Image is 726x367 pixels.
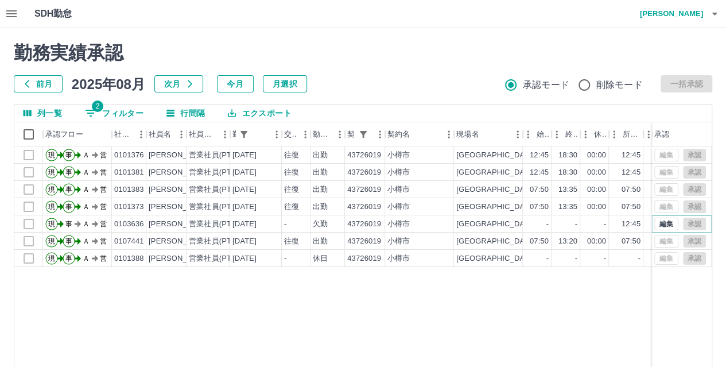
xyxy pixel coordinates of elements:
div: 43726019 [347,236,381,247]
div: 0103636 [114,219,144,230]
text: Ａ [83,203,90,211]
div: - [546,219,549,230]
div: [PERSON_NAME] [149,236,211,247]
div: 営業社員(PT契約) [189,219,249,230]
text: 営 [100,168,107,176]
div: 0101381 [114,167,144,178]
div: 承認フロー [43,122,112,146]
div: [PERSON_NAME] [149,184,211,195]
div: - [604,219,606,230]
div: 往復 [284,167,299,178]
button: メニュー [133,126,150,143]
button: 行間隔 [157,105,214,122]
div: 0101388 [114,253,144,264]
div: - [575,253,577,264]
div: 承認フロー [45,122,83,146]
div: 交通費 [284,122,297,146]
div: 43726019 [347,167,381,178]
div: [DATE] [232,219,257,230]
div: [DATE] [232,150,257,161]
div: 始業 [523,122,552,146]
button: メニュー [173,126,190,143]
text: 営 [100,220,107,228]
div: 小樽市 [387,202,410,213]
div: - [575,219,577,230]
div: 0101376 [114,150,144,161]
div: [GEOGRAPHIC_DATA]朝里小学校放課後児童クラブＡ [456,236,641,247]
div: 00:00 [587,167,606,178]
div: 営業社員(PT契約) [189,253,249,264]
div: 契約名 [387,122,410,146]
div: 往復 [284,150,299,161]
text: Ａ [83,151,90,159]
div: [PERSON_NAME] [149,202,211,213]
div: 契約コード [345,122,385,146]
div: 小樽市 [387,253,410,264]
div: [DATE] [232,202,257,213]
div: 営業社員(PT契約) [189,202,249,213]
text: 事 [65,203,72,211]
div: 12:45 [622,219,640,230]
div: 12:45 [622,150,640,161]
div: 43726019 [347,150,381,161]
div: 出勤 [313,236,328,247]
div: 社員名 [146,122,187,146]
text: 現 [48,220,55,228]
div: [GEOGRAPHIC_DATA]朝里小学校放課後児童クラブＡ [456,167,641,178]
div: 13:20 [558,236,577,247]
div: 社員番号 [114,122,133,146]
div: 終業 [552,122,580,146]
h5: 2025年08月 [72,75,145,92]
div: 所定開始 [623,122,641,146]
div: [PERSON_NAME] [149,150,211,161]
text: Ａ [83,254,90,262]
div: 13:35 [558,184,577,195]
div: 43726019 [347,219,381,230]
text: 営 [100,186,107,194]
div: [DATE] [232,184,257,195]
div: [GEOGRAPHIC_DATA]朝里小学校放課後児童クラブＡ [456,184,641,195]
div: - [638,253,640,264]
div: 43726019 [347,202,381,213]
div: 勤務区分 [310,122,345,146]
div: 小樽市 [387,184,410,195]
div: 07:50 [530,236,549,247]
button: メニュー [268,126,285,143]
div: 00:00 [587,202,606,213]
div: [PERSON_NAME] [149,253,211,264]
div: 欠勤 [313,219,328,230]
div: [DATE] [232,253,257,264]
text: 現 [48,168,55,176]
div: 出勤 [313,150,328,161]
button: メニュー [509,126,526,143]
text: Ａ [83,237,90,245]
div: 往復 [284,184,299,195]
div: 1件のフィルターを適用中 [236,126,252,142]
div: 交通費 [282,122,310,146]
div: 43726019 [347,253,381,264]
div: 小樽市 [387,219,410,230]
div: 12:45 [530,150,549,161]
text: 現 [48,254,55,262]
div: 13:35 [558,202,577,213]
button: メニュー [371,126,389,143]
text: 営 [100,254,107,262]
text: 現 [48,151,55,159]
div: 社員区分 [189,122,216,146]
text: 現 [48,186,55,194]
div: 契約名 [385,122,454,146]
div: 営業社員(PT契約) [189,167,249,178]
div: - [284,219,286,230]
button: ソート [252,126,268,142]
button: 月選択 [263,75,307,92]
div: 小樽市 [387,236,410,247]
text: 事 [65,220,72,228]
button: 編集 [654,218,678,230]
div: 出勤 [313,202,328,213]
text: Ａ [83,220,90,228]
div: 07:50 [622,236,640,247]
div: 承認 [654,122,669,146]
div: 勤務区分 [313,122,331,146]
div: 承認 [652,122,712,146]
div: 出勤 [313,184,328,195]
